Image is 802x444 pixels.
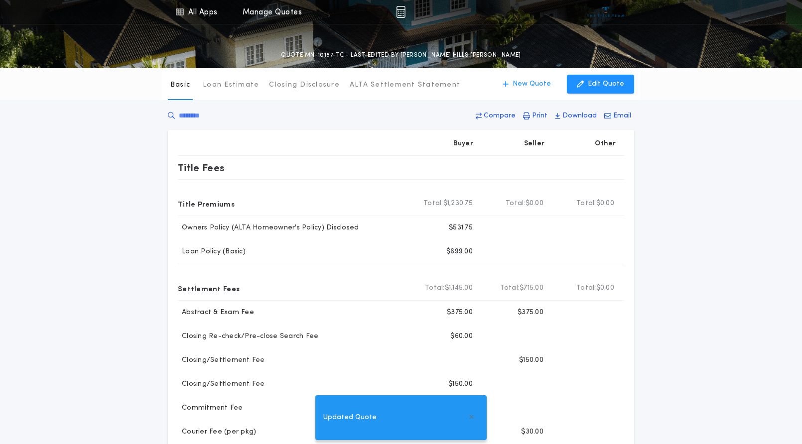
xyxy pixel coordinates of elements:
p: Title Fees [178,160,225,176]
span: $0.00 [526,199,543,209]
button: Download [552,107,600,125]
p: New Quote [513,79,551,89]
p: Closing/Settlement Fee [178,379,265,389]
p: $699.00 [446,247,473,257]
img: img [396,6,405,18]
p: Title Premiums [178,196,235,212]
p: Print [532,111,547,121]
p: Abstract & Exam Fee [178,308,254,318]
p: Closing Re-check/Pre-close Search Fee [178,332,318,341]
p: Other [595,139,616,149]
button: Edit Quote [567,75,634,94]
p: $150.00 [448,379,473,389]
p: Loan Policy (Basic) [178,247,246,257]
p: $375.00 [518,308,543,318]
p: $375.00 [447,308,473,318]
b: Total: [576,283,596,293]
span: $1,230.75 [443,199,473,209]
span: $1,145.00 [445,283,473,293]
p: Download [562,111,597,121]
b: Total: [425,283,445,293]
p: Loan Estimate [203,80,259,90]
button: New Quote [493,75,561,94]
button: Email [601,107,634,125]
p: $60.00 [450,332,473,341]
span: $0.00 [596,199,614,209]
b: Total: [576,199,596,209]
p: Closing Disclosure [269,80,340,90]
span: $715.00 [520,283,543,293]
p: $531.75 [449,223,473,233]
p: Settlement Fees [178,280,240,296]
img: vs-icon [587,7,625,17]
span: $0.00 [596,283,614,293]
button: Print [520,107,550,125]
p: Owners Policy (ALTA Homeowner's Policy) Disclosed [178,223,359,233]
p: Buyer [453,139,473,149]
b: Total: [500,283,520,293]
p: ALTA Settlement Statement [350,80,460,90]
b: Total: [423,199,443,209]
p: $150.00 [519,355,543,365]
p: Basic [170,80,190,90]
p: Edit Quote [588,79,624,89]
p: QUOTE MN-10187-TC - LAST EDITED BY [PERSON_NAME] HILLS [PERSON_NAME] [281,50,521,60]
span: Updated Quote [323,412,377,423]
p: Compare [484,111,516,121]
p: Email [613,111,631,121]
button: Compare [473,107,519,125]
p: Closing/Settlement Fee [178,355,265,365]
b: Total: [506,199,526,209]
p: Seller [524,139,545,149]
